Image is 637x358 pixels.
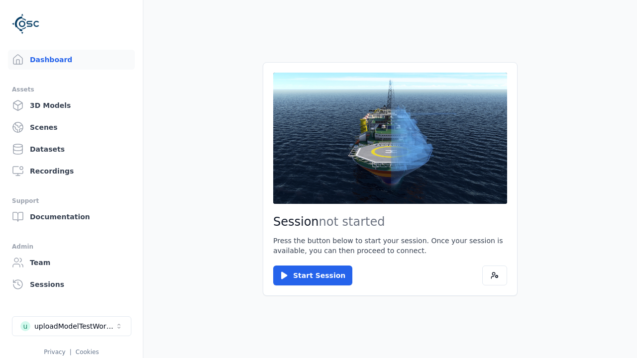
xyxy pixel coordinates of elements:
a: Datasets [8,139,135,159]
div: Support [12,195,131,207]
span: not started [319,215,385,229]
span: | [70,349,72,356]
a: Dashboard [8,50,135,70]
a: Sessions [8,274,135,294]
a: Team [8,253,135,272]
img: Logo [12,10,40,38]
a: Recordings [8,161,135,181]
button: Select a workspace [12,316,131,336]
a: 3D Models [8,95,135,115]
div: Assets [12,84,131,95]
div: u [20,321,30,331]
h2: Session [273,214,507,230]
p: Press the button below to start your session. Once your session is available, you can then procee... [273,236,507,256]
button: Start Session [273,266,352,285]
a: Cookies [76,349,99,356]
a: Documentation [8,207,135,227]
div: uploadModelTestWorkspace [34,321,115,331]
div: Admin [12,241,131,253]
a: Scenes [8,117,135,137]
a: Privacy [44,349,65,356]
